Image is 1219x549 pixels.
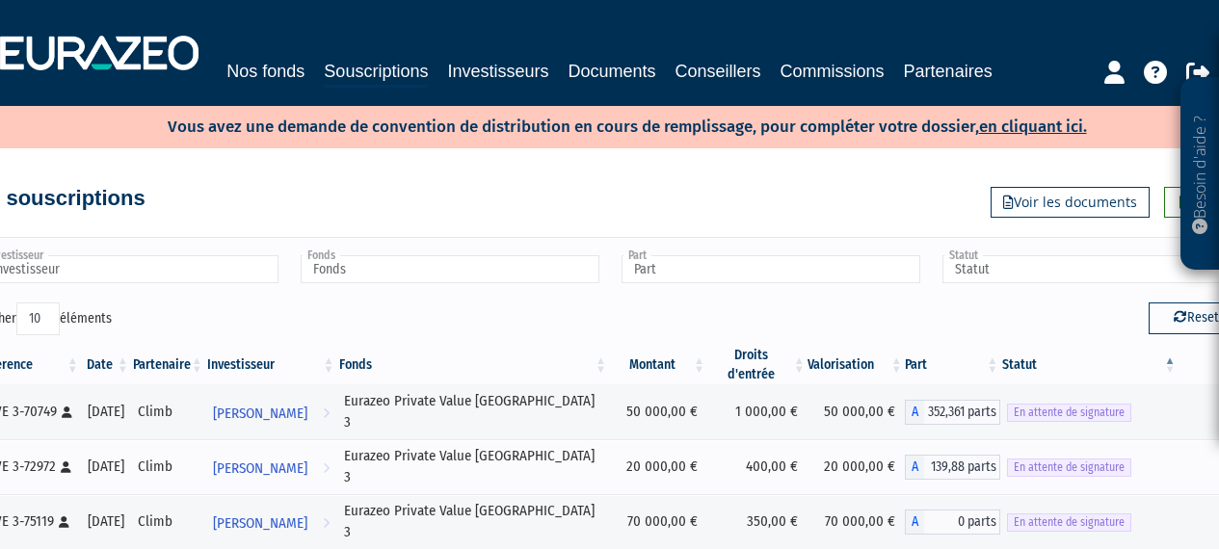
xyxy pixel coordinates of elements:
span: 352,361 parts [924,400,1000,425]
div: [DATE] [88,402,124,422]
td: 70 000,00 € [609,494,707,549]
td: 20 000,00 € [609,439,707,494]
td: Climb [131,384,205,439]
td: 400,00 € [707,439,808,494]
th: Part: activer pour trier la colonne par ordre croissant [905,346,1000,384]
span: [PERSON_NAME] [213,451,307,486]
i: Voir l'investisseur [323,396,330,431]
div: [DATE] [88,511,124,532]
a: Voir les documents [991,187,1150,218]
i: Voir l'investisseur [323,451,330,486]
td: 350,00 € [707,494,808,549]
span: [PERSON_NAME] [213,506,307,541]
a: [PERSON_NAME] [205,503,337,541]
div: A - Eurazeo Private Value Europe 3 [905,510,1000,535]
i: [Français] Personne physique [61,461,71,473]
td: Climb [131,494,205,549]
div: Eurazeo Private Value [GEOGRAPHIC_DATA] 3 [344,446,602,487]
div: A - Eurazeo Private Value Europe 3 [905,400,1000,425]
th: Droits d'entrée: activer pour trier la colonne par ordre croissant [707,346,808,384]
span: A [905,400,924,425]
th: Investisseur: activer pour trier la colonne par ordre croissant [205,346,337,384]
span: 0 parts [924,510,1000,535]
a: Conseillers [676,58,761,85]
div: A - Eurazeo Private Value Europe 3 [905,455,1000,480]
td: 1 000,00 € [707,384,808,439]
th: Montant: activer pour trier la colonne par ordre croissant [609,346,707,384]
a: Documents [568,58,655,85]
a: [PERSON_NAME] [205,448,337,486]
th: Statut : activer pour trier la colonne par ordre d&eacute;croissant [1000,346,1178,384]
span: En attente de signature [1007,404,1131,422]
select: Afficheréléments [16,302,60,335]
th: Date: activer pour trier la colonne par ordre croissant [81,346,131,384]
div: Eurazeo Private Value [GEOGRAPHIC_DATA] 3 [344,391,602,432]
a: Commissions [781,58,885,85]
td: Climb [131,439,205,494]
i: [Français] Personne physique [62,406,72,418]
th: Valorisation: activer pour trier la colonne par ordre croissant [808,346,905,384]
a: Investisseurs [447,58,548,85]
i: [Français] Personne physique [59,516,69,528]
p: Besoin d'aide ? [1189,88,1211,261]
a: en cliquant ici. [979,117,1087,137]
span: A [905,510,924,535]
td: 50 000,00 € [808,384,905,439]
a: Partenaires [904,58,993,85]
span: 139,88 parts [924,455,1000,480]
span: En attente de signature [1007,513,1131,532]
td: 20 000,00 € [808,439,905,494]
th: Partenaire: activer pour trier la colonne par ordre croissant [131,346,205,384]
span: En attente de signature [1007,458,1131,477]
span: [PERSON_NAME] [213,396,307,431]
a: [PERSON_NAME] [205,393,337,431]
a: Souscriptions [324,58,428,88]
td: 50 000,00 € [609,384,707,439]
a: Nos fonds [226,58,305,85]
p: Vous avez une demande de convention de distribution en cours de remplissage, pour compléter votre... [112,111,1087,139]
td: 70 000,00 € [808,494,905,549]
div: [DATE] [88,457,124,477]
i: Voir l'investisseur [323,506,330,541]
div: Eurazeo Private Value [GEOGRAPHIC_DATA] 3 [344,501,602,542]
span: A [905,455,924,480]
th: Fonds: activer pour trier la colonne par ordre croissant [337,346,609,384]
